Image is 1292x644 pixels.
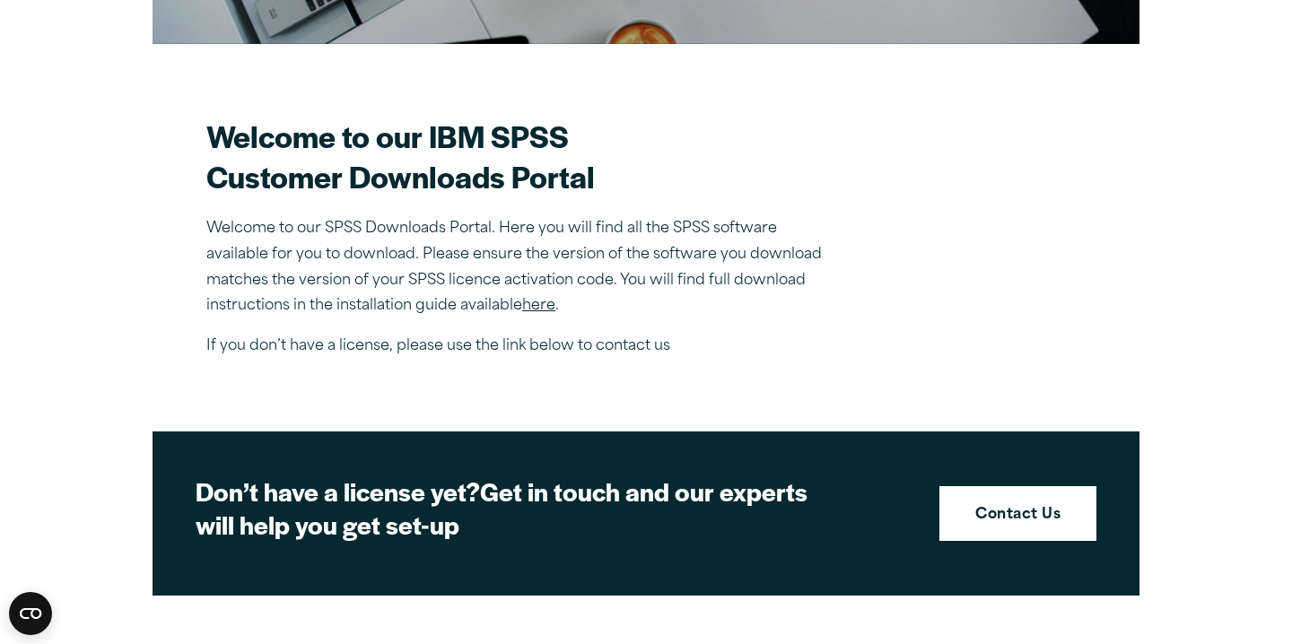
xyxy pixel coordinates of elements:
p: Welcome to our SPSS Downloads Portal. Here you will find all the SPSS software available for you ... [206,216,834,319]
p: If you don’t have a license, please use the link below to contact us [206,334,834,360]
a: here [522,299,555,313]
a: Contact Us [939,486,1096,542]
strong: Don’t have a license yet? [196,473,480,509]
h2: Get in touch and our experts will help you get set-up [196,474,824,542]
h2: Welcome to our IBM SPSS Customer Downloads Portal [206,116,834,196]
strong: Contact Us [975,504,1061,527]
button: Open CMP widget [9,592,52,635]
